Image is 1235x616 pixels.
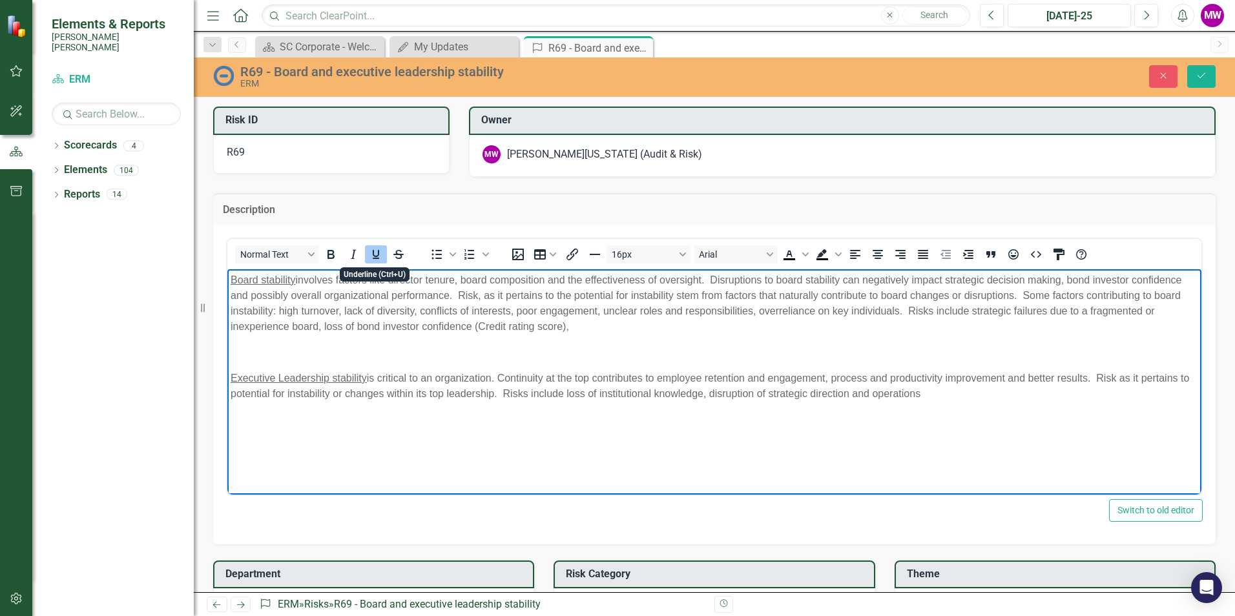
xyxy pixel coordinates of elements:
a: Risks [304,598,329,610]
div: MW [483,145,501,163]
div: [PERSON_NAME][US_STATE] (Audit & Risk) [507,147,702,162]
button: Block Normal Text [235,245,319,263]
div: Open Intercom Messenger [1191,572,1222,603]
button: Align left [844,245,866,263]
span: R69 [227,146,245,158]
button: Italic [342,245,364,263]
a: My Updates [393,39,515,55]
button: CSS Editor [1048,245,1070,263]
button: Help [1070,245,1092,263]
button: Insert/edit link [561,245,583,263]
button: MW [1201,4,1224,27]
div: Text color Black [778,245,811,263]
span: Search [920,10,948,20]
div: My Updates [414,39,515,55]
button: Table [530,245,561,263]
h3: Description [223,204,1206,216]
div: R69 - Board and executive leadership stability [548,40,650,56]
button: Decrease indent [935,245,957,263]
div: Numbered list [459,245,491,263]
button: Horizontal line [584,245,606,263]
button: Align center [867,245,889,263]
h3: Theme [907,568,1208,580]
iframe: Rich Text Area [227,269,1201,495]
span: Elements & Reports [52,16,181,32]
div: R69 - Board and executive leadership stability [240,65,775,79]
a: ERM [278,598,299,610]
input: Search Below... [52,103,181,125]
button: Insert image [507,245,529,263]
button: Increase indent [957,245,979,263]
div: [DATE]-25 [1012,8,1126,24]
button: Emojis [1002,245,1024,263]
h3: Risk ID [225,114,442,126]
div: Bullet list [426,245,458,263]
small: [PERSON_NAME] [PERSON_NAME] [52,32,181,53]
h3: Owner [481,114,1209,126]
span: 16px [612,249,675,260]
div: R69 - Board and executive leadership stability [334,598,541,610]
div: Background color Black [811,245,844,263]
h3: Department [225,568,526,580]
div: SC Corporate - Welcome to ClearPoint [280,39,381,55]
button: Search [902,6,967,25]
a: Scorecards [64,138,117,153]
div: 4 [123,140,144,151]
span: Normal Text [240,249,304,260]
button: Blockquote [980,245,1002,263]
button: Justify [912,245,934,263]
span: Arial [699,249,762,260]
img: No Information [213,65,234,86]
a: ERM [52,72,181,87]
div: 104 [114,165,139,176]
button: HTML Editor [1025,245,1047,263]
button: Font size 16px [607,245,690,263]
button: [DATE]-25 [1008,4,1131,27]
div: ERM [240,79,775,88]
a: Reports [64,187,100,202]
img: ClearPoint Strategy [6,15,29,37]
button: Strikethrough [388,245,410,263]
button: Switch to old editor [1109,499,1203,522]
button: Underline [365,245,387,263]
a: SC Corporate - Welcome to ClearPoint [258,39,381,55]
div: 14 [107,189,127,200]
button: Font Arial [694,245,778,263]
div: » » [259,597,705,612]
button: Bold [320,245,342,263]
a: Elements [64,163,107,178]
input: Search ClearPoint... [262,5,970,27]
h3: Risk Category [566,568,867,580]
button: Align right [889,245,911,263]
